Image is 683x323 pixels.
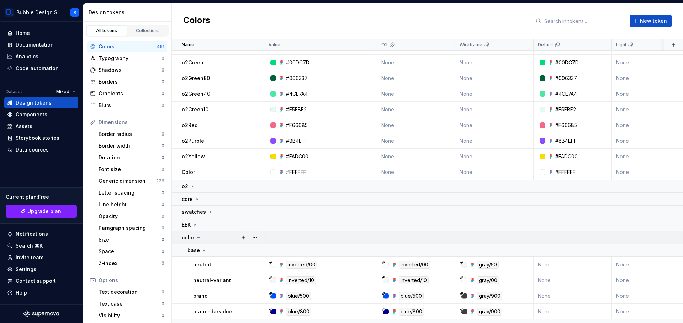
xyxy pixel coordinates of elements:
[286,59,309,66] div: #00DC7D
[157,44,164,49] div: 461
[455,149,534,164] td: None
[4,252,78,263] a: Invite team
[4,275,78,287] button: Contact support
[477,261,499,269] div: gray/50
[87,64,167,76] a: Shadows0
[96,222,167,234] a: Paragraph spacing0
[87,76,167,88] a: Borders0
[162,131,164,137] div: 0
[534,288,612,304] td: None
[162,225,164,231] div: 0
[4,63,78,74] a: Code automation
[286,261,317,269] div: inverted/00
[16,30,30,37] div: Home
[541,15,625,27] input: Search in tokens...
[377,55,455,70] td: None
[53,87,78,97] button: Mixed
[182,183,188,190] p: o2
[162,79,164,85] div: 0
[534,257,612,272] td: None
[99,201,162,208] div: Line height
[269,42,280,48] p: Value
[455,133,534,149] td: None
[555,106,576,113] div: #E5FBF2
[162,55,164,61] div: 0
[477,276,499,284] div: gray/00
[616,42,626,48] p: Light
[399,261,430,269] div: inverted/00
[162,67,164,73] div: 0
[630,15,672,27] button: New token
[182,208,206,216] p: swatches
[381,42,388,48] p: O2
[99,102,162,109] div: Blurs
[99,260,162,267] div: Z-index
[156,178,164,184] div: 226
[16,231,48,238] div: Notifications
[96,175,167,187] a: Generic dimension226
[182,106,208,113] p: o2Green10
[162,91,164,96] div: 0
[286,137,307,144] div: #8B4EFF
[74,10,76,15] div: R
[182,153,205,160] p: o2Yellow
[99,300,162,307] div: Text case
[162,155,164,160] div: 0
[182,221,191,228] p: EEK
[96,199,167,210] a: Line height0
[555,153,578,160] div: #FADC00
[377,102,455,117] td: None
[99,248,162,255] div: Space
[182,90,210,97] p: o2Green40
[99,312,162,319] div: Visibility
[193,308,232,315] p: brand-darkblue
[4,228,78,240] button: Notifications
[5,8,14,17] img: 1a847f6c-1245-4c66-adf2-ab3a177fc91e.png
[399,276,429,284] div: inverted/10
[16,146,49,153] div: Data sources
[96,164,167,175] a: Font size0
[162,249,164,254] div: 0
[193,277,231,284] p: neutral-variant
[87,100,167,111] a: Blurs0
[16,134,59,142] div: Storybook stories
[555,90,577,97] div: #4CE7A4
[286,292,311,300] div: blue/500
[377,70,455,86] td: None
[162,190,164,196] div: 0
[455,55,534,70] td: None
[286,106,307,113] div: #E5FBF2
[16,41,54,48] div: Documentation
[162,213,164,219] div: 0
[377,164,455,180] td: None
[6,89,22,95] div: Dataset
[99,224,162,232] div: Paragraph spacing
[286,308,311,316] div: blue/800
[99,178,156,185] div: Generic dimension
[162,260,164,266] div: 0
[96,286,167,298] a: Text decoration0
[162,313,164,318] div: 0
[162,301,164,307] div: 0
[6,205,77,218] button: Upgrade plan
[96,187,167,198] a: Letter spacing0
[99,189,162,196] div: Letter spacing
[1,5,81,20] button: Bubble Design SystemR
[99,288,162,296] div: Text decoration
[286,153,308,160] div: #FADC00
[96,234,167,245] a: Size0
[89,28,125,33] div: All tokens
[99,55,162,62] div: Typography
[96,310,167,321] a: Visibility0
[4,144,78,155] a: Data sources
[182,122,198,129] p: o2Red
[99,43,157,50] div: Colors
[555,122,577,129] div: #F66685
[182,42,194,48] p: Name
[162,289,164,295] div: 0
[4,264,78,275] a: Settings
[555,75,577,82] div: #006337
[87,41,167,52] a: Colors461
[4,27,78,39] a: Home
[182,59,203,66] p: o2Green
